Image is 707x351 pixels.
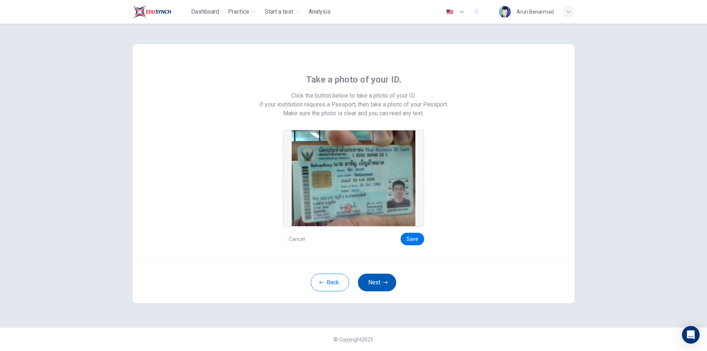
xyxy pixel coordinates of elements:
[133,4,188,19] a: Train Test logo
[262,5,303,18] button: Start a test
[682,326,700,344] div: Open Intercom Messenger
[228,7,249,16] span: Practice
[292,130,415,226] img: preview screemshot
[334,337,373,343] span: © Copyright 2025
[517,7,554,16] div: Arun Benarmad
[188,5,222,18] button: Dashboard
[225,5,259,18] button: Practice
[499,6,511,18] img: Profile picture
[358,274,396,291] button: Next
[401,233,424,245] button: Save
[309,7,331,16] span: Analysis
[133,4,171,19] img: Train Test logo
[283,109,424,118] span: Make sure the photo is clear and you can read any text.
[311,274,349,291] button: Back
[306,5,334,18] button: Analysis
[445,9,454,15] img: en
[283,233,311,245] button: Cancel
[306,74,401,85] span: Take a photo of your ID.
[265,7,293,16] span: Start a test
[191,7,219,16] span: Dashboard
[259,91,448,109] span: Click the button below to take a photo of your ID. If your institution requires a Passport, then ...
